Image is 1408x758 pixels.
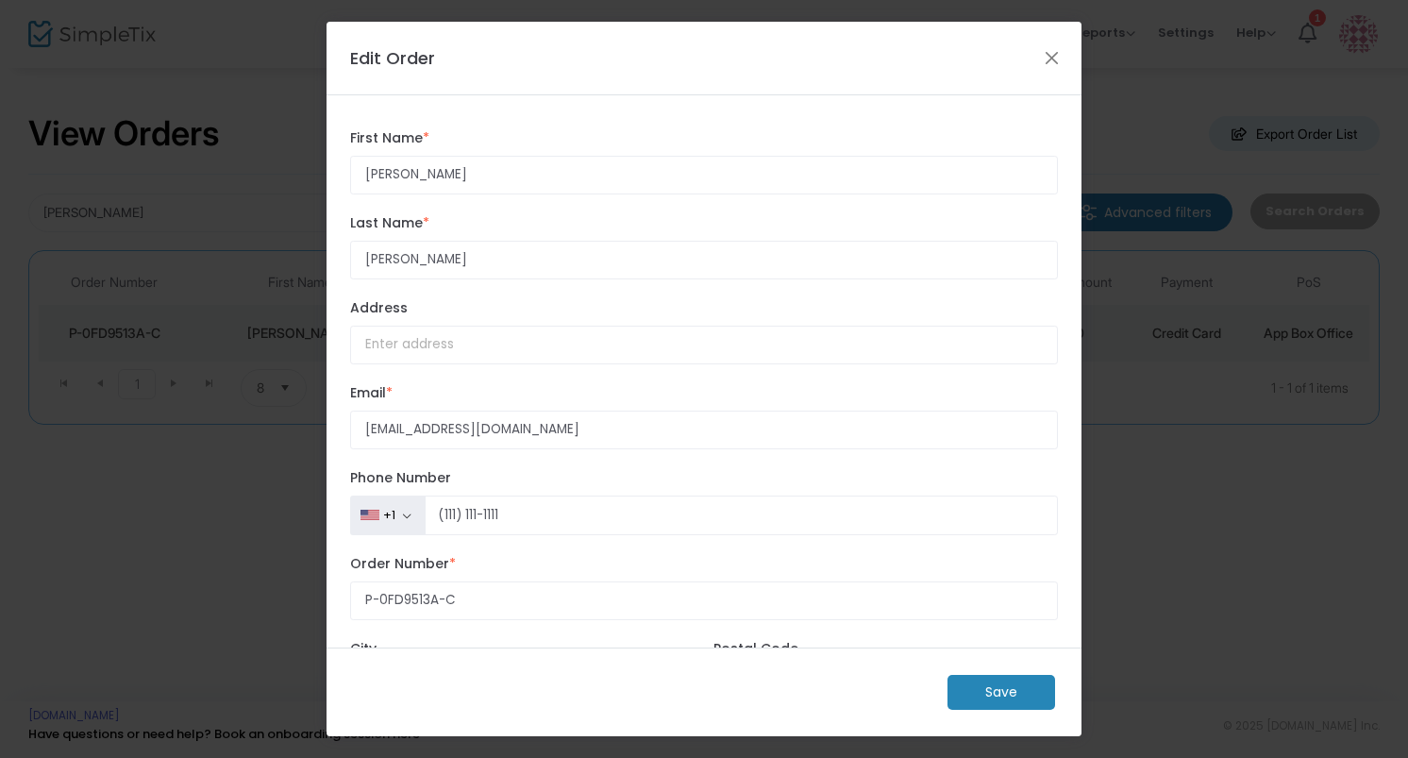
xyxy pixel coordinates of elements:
input: Enter last name [350,241,1058,279]
input: Enter Order Number [350,581,1058,620]
input: Enter address [350,326,1058,364]
input: Phone Number [425,496,1058,535]
label: Address [350,298,1058,318]
label: Phone Number [350,468,1058,488]
input: Enter email [350,411,1058,449]
input: Enter first name [350,156,1058,194]
div: +1 [383,508,395,523]
button: +1 [350,496,426,535]
m-button: Save [947,675,1055,710]
label: Email [350,383,1058,403]
label: Postal Code [713,639,1058,659]
label: City [350,639,695,659]
button: Close [1040,45,1064,70]
label: First Name [350,128,1058,148]
label: Last Name [350,213,1058,233]
label: Order Number [350,554,1058,574]
h4: Edit Order [350,45,435,71]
